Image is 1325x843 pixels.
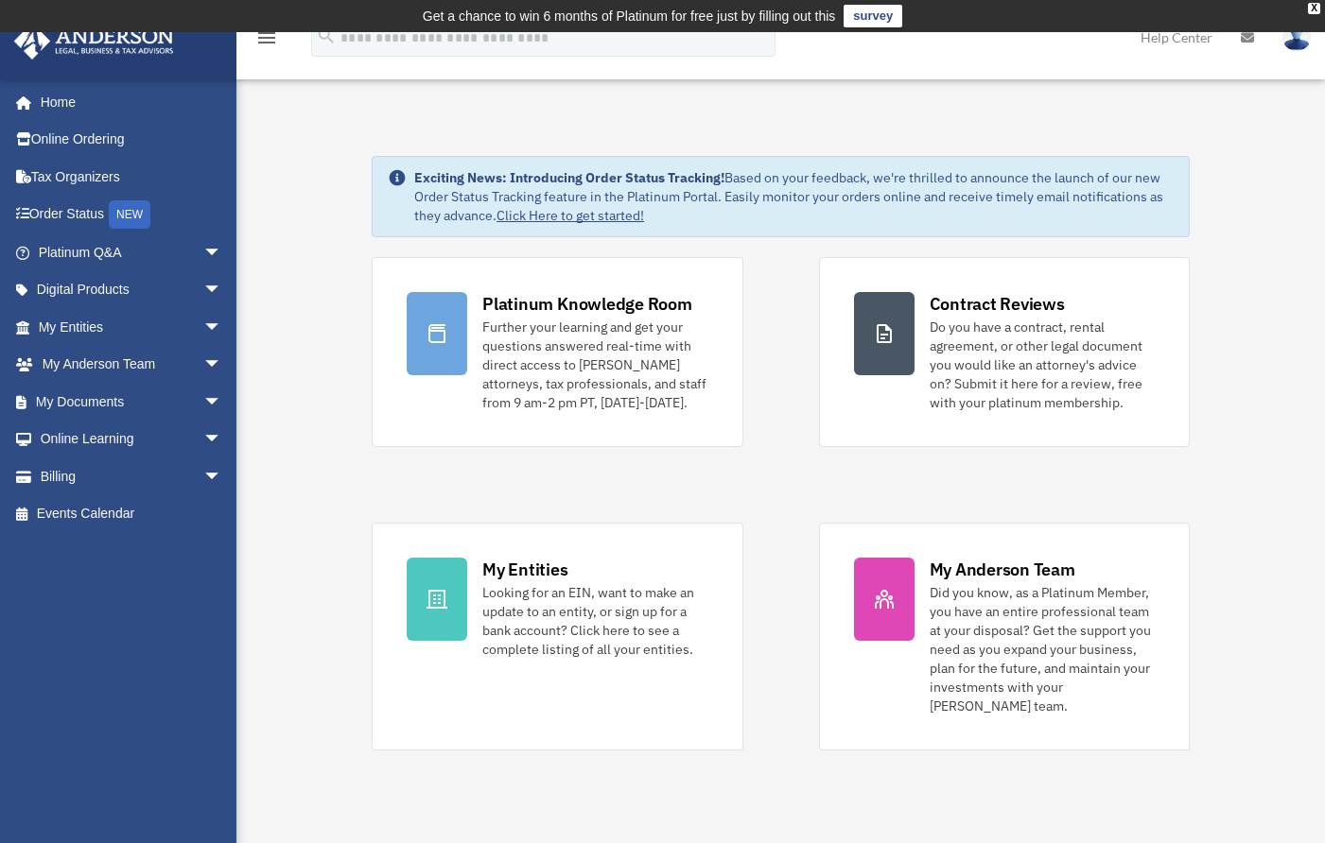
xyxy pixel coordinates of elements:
a: Events Calendar [13,495,251,533]
a: Home [13,83,241,121]
strong: Exciting News: Introducing Order Status Tracking! [414,169,724,186]
i: search [316,26,337,46]
a: Online Ordering [13,121,251,159]
a: Platinum Q&Aarrow_drop_down [13,233,251,271]
div: Did you know, as a Platinum Member, you have an entire professional team at your disposal? Get th... [930,583,1155,715]
a: Click Here to get started! [497,207,644,224]
div: Contract Reviews [930,292,1065,316]
span: arrow_drop_down [203,457,241,496]
a: My Entitiesarrow_drop_down [13,308,251,346]
span: arrow_drop_down [203,383,241,421]
a: My Entities Looking for an EIN, want to make an update to an entity, or sign up for a bank accoun... [372,523,742,750]
a: menu [255,33,278,49]
div: NEW [109,200,150,229]
span: arrow_drop_down [203,421,241,459]
div: My Entities [482,558,567,581]
div: Looking for an EIN, want to make an update to an entity, or sign up for a bank account? Click her... [482,583,707,659]
a: Digital Productsarrow_drop_down [13,271,251,309]
div: Do you have a contract, rental agreement, or other legal document you would like an attorney's ad... [930,318,1155,412]
a: Order StatusNEW [13,196,251,234]
a: Billingarrow_drop_down [13,457,251,495]
span: arrow_drop_down [203,308,241,347]
div: My Anderson Team [930,558,1075,581]
span: arrow_drop_down [203,346,241,385]
div: Get a chance to win 6 months of Platinum for free just by filling out this [423,5,836,27]
div: Platinum Knowledge Room [482,292,692,316]
span: arrow_drop_down [203,271,241,310]
a: Contract Reviews Do you have a contract, rental agreement, or other legal document you would like... [819,257,1190,447]
img: Anderson Advisors Platinum Portal [9,23,180,60]
a: Online Learningarrow_drop_down [13,421,251,458]
a: My Anderson Team Did you know, as a Platinum Member, you have an entire professional team at your... [819,523,1190,750]
div: Further your learning and get your questions answered real-time with direct access to [PERSON_NAM... [482,318,707,412]
a: survey [844,5,902,27]
a: Tax Organizers [13,158,251,196]
div: close [1308,3,1320,14]
span: arrow_drop_down [203,233,241,272]
a: Platinum Knowledge Room Further your learning and get your questions answered real-time with dire... [372,257,742,447]
div: Based on your feedback, we're thrilled to announce the launch of our new Order Status Tracking fe... [414,168,1174,225]
i: menu [255,26,278,49]
img: User Pic [1282,24,1311,51]
a: My Anderson Teamarrow_drop_down [13,346,251,384]
a: My Documentsarrow_drop_down [13,383,251,421]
